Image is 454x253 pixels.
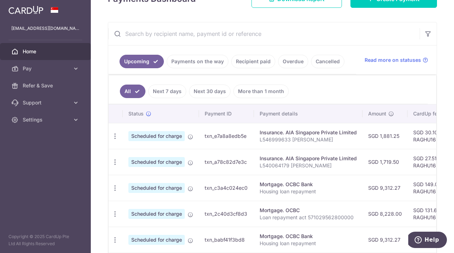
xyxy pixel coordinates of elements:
span: Amount [368,110,386,117]
span: Pay [23,65,70,72]
a: More than 1 month [233,85,289,98]
a: Read more on statuses [365,56,428,64]
p: L540064179 [PERSON_NAME] [260,162,357,169]
th: Payment ID [199,104,254,123]
a: Upcoming [120,55,164,68]
td: txn_e7a8a8edb5e [199,123,254,149]
p: Housing loan repayment [260,188,357,195]
span: Support [23,99,70,106]
td: SGD 8,228.00 [362,201,408,227]
a: Payments on the way [167,55,228,68]
span: Scheduled for charge [128,157,185,167]
p: Loan repayment act 571029562800000 [260,214,357,221]
p: Housing loan repayment [260,240,357,247]
span: CardUp fee [413,110,440,117]
div: Insurance. AIA Singapore Private Limited [260,155,357,162]
td: SGD 1,719.50 [362,149,408,175]
td: SGD 27.51 RAGHU16 [408,149,454,175]
td: SGD 9,312.27 [362,227,408,253]
td: SGD 30.10 RAGHU16 [408,123,454,149]
input: Search by recipient name, payment id or reference [108,22,420,45]
td: txn_babf41f3bd8 [199,227,254,253]
td: txn_a78c82d7e3c [199,149,254,175]
p: L546999633 [PERSON_NAME] [260,136,357,143]
a: Next 30 days [189,85,231,98]
a: Cancelled [311,55,344,68]
a: Overdue [278,55,308,68]
img: CardUp [9,6,43,14]
td: SGD 149.00 RAGHU16 [408,227,454,253]
td: SGD 149.00 RAGHU16 [408,175,454,201]
span: Status [128,110,144,117]
span: Read more on statuses [365,56,421,64]
td: SGD 1,881.25 [362,123,408,149]
iframe: Opens a widget where you can find more information [408,232,447,249]
td: txn_c3a4c024ec0 [199,175,254,201]
div: Mortgage. OCBC Bank [260,233,357,240]
span: Scheduled for charge [128,209,185,219]
a: Recipient paid [231,55,275,68]
span: Scheduled for charge [128,235,185,245]
a: Next 7 days [148,85,186,98]
span: Home [23,48,70,55]
td: SGD 131.65 RAGHU16 [408,201,454,227]
span: Scheduled for charge [128,183,185,193]
span: Scheduled for charge [128,131,185,141]
div: Mortgage. OCBC [260,207,357,214]
p: [EMAIL_ADDRESS][DOMAIN_NAME] [11,25,79,32]
span: Settings [23,116,70,123]
div: Insurance. AIA Singapore Private Limited [260,129,357,136]
span: Refer & Save [23,82,70,89]
div: Mortgage. OCBC Bank [260,181,357,188]
td: txn_2c40d3cf8d3 [199,201,254,227]
td: SGD 9,312.27 [362,175,408,201]
a: All [120,85,145,98]
th: Payment details [254,104,362,123]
